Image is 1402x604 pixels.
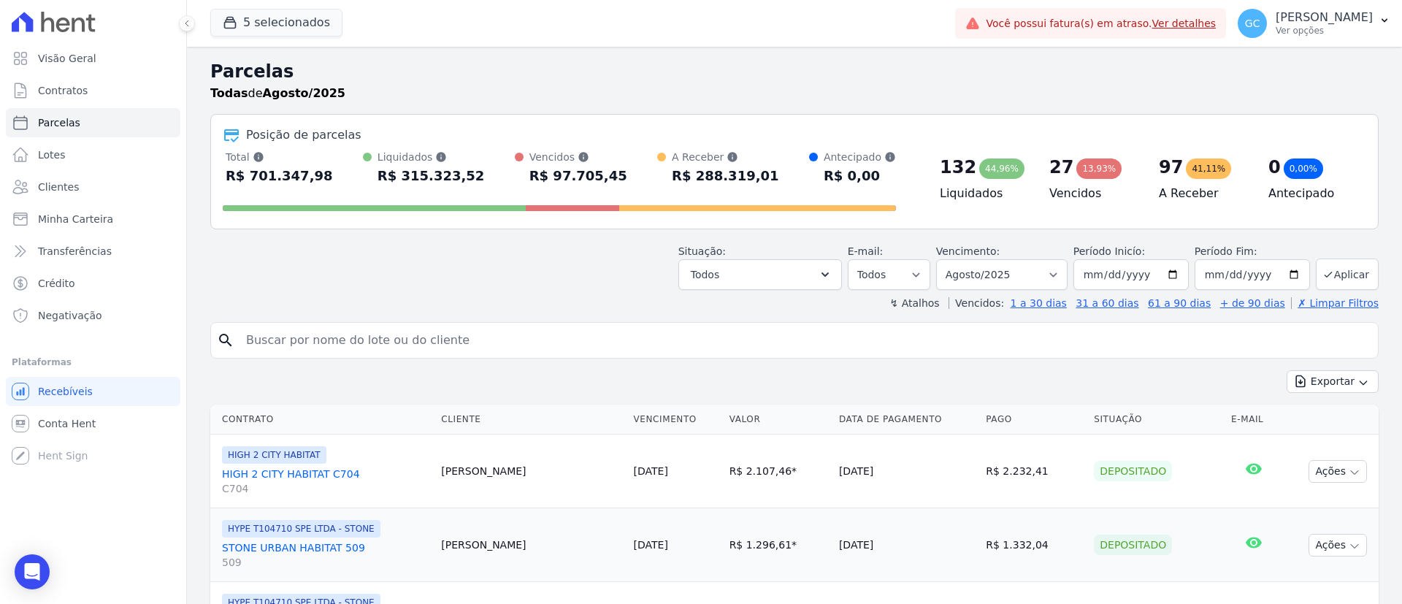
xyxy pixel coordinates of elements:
[246,126,361,144] div: Posição de parcelas
[1094,535,1172,555] div: Depositado
[724,508,833,582] td: R$ 1.296,61
[6,76,180,105] a: Contratos
[222,555,429,570] span: 509
[6,301,180,330] a: Negativação
[529,164,627,188] div: R$ 97.705,45
[889,297,939,309] label: ↯ Atalhos
[1076,297,1138,309] a: 31 a 60 dias
[1226,3,1402,44] button: GC [PERSON_NAME] Ver opções
[1284,158,1323,179] div: 0,00%
[38,83,88,98] span: Contratos
[210,85,345,102] p: de
[6,204,180,234] a: Minha Carteira
[6,172,180,202] a: Clientes
[6,237,180,266] a: Transferências
[226,150,333,164] div: Total
[222,540,429,570] a: STONE URBAN HABITAT 509509
[38,384,93,399] span: Recebíveis
[226,164,333,188] div: R$ 701.347,98
[378,150,485,164] div: Liquidados
[1225,405,1282,435] th: E-mail
[1152,18,1217,29] a: Ver detalhes
[38,51,96,66] span: Visão Geral
[940,185,1026,202] h4: Liquidados
[724,435,833,508] td: R$ 2.107,46
[691,266,719,283] span: Todos
[378,164,485,188] div: R$ 315.323,52
[1268,156,1281,179] div: 0
[12,353,175,371] div: Plataformas
[1287,370,1379,393] button: Exportar
[634,539,668,551] a: [DATE]
[222,481,429,496] span: C704
[833,405,980,435] th: Data de Pagamento
[678,245,726,257] label: Situação:
[6,108,180,137] a: Parcelas
[678,259,842,290] button: Todos
[724,405,833,435] th: Valor
[1195,244,1310,259] label: Período Fim:
[210,9,342,37] button: 5 selecionados
[6,377,180,406] a: Recebíveis
[222,446,326,464] span: HIGH 2 CITY HABITAT
[1049,156,1073,179] div: 27
[1276,25,1373,37] p: Ver opções
[1094,461,1172,481] div: Depositado
[38,308,102,323] span: Negativação
[1073,245,1145,257] label: Período Inicío:
[1316,259,1379,290] button: Aplicar
[6,409,180,438] a: Conta Hent
[38,416,96,431] span: Conta Hent
[1276,10,1373,25] p: [PERSON_NAME]
[210,58,1379,85] h2: Parcelas
[980,435,1088,508] td: R$ 2.232,41
[217,332,234,349] i: search
[824,164,896,188] div: R$ 0,00
[15,554,50,589] div: Open Intercom Messenger
[263,86,345,100] strong: Agosto/2025
[949,297,1004,309] label: Vencidos:
[1049,185,1135,202] h4: Vencidos
[38,244,112,259] span: Transferências
[980,508,1088,582] td: R$ 1.332,04
[848,245,884,257] label: E-mail:
[628,405,724,435] th: Vencimento
[672,150,779,164] div: A Receber
[1076,158,1122,179] div: 13,93%
[6,140,180,169] a: Lotes
[1088,405,1225,435] th: Situação
[1186,158,1231,179] div: 41,11%
[634,465,668,477] a: [DATE]
[986,16,1216,31] span: Você possui fatura(s) em atraso.
[824,150,896,164] div: Antecipado
[1159,156,1183,179] div: 97
[833,435,980,508] td: [DATE]
[529,150,627,164] div: Vencidos
[38,180,79,194] span: Clientes
[210,86,248,100] strong: Todas
[940,156,976,179] div: 132
[1268,185,1355,202] h4: Antecipado
[979,158,1024,179] div: 44,96%
[38,115,80,130] span: Parcelas
[672,164,779,188] div: R$ 288.319,01
[936,245,1000,257] label: Vencimento:
[38,276,75,291] span: Crédito
[1309,534,1367,557] button: Ações
[38,148,66,162] span: Lotes
[1148,297,1211,309] a: 61 a 90 dias
[435,508,627,582] td: [PERSON_NAME]
[1220,297,1285,309] a: + de 90 dias
[210,405,435,435] th: Contrato
[1309,460,1367,483] button: Ações
[38,212,113,226] span: Minha Carteira
[222,467,429,496] a: HIGH 2 CITY HABITAT C704C704
[6,269,180,298] a: Crédito
[435,435,627,508] td: [PERSON_NAME]
[1245,18,1260,28] span: GC
[6,44,180,73] a: Visão Geral
[980,405,1088,435] th: Pago
[1159,185,1245,202] h4: A Receber
[222,520,380,538] span: HYPE T104710 SPE LTDA - STONE
[435,405,627,435] th: Cliente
